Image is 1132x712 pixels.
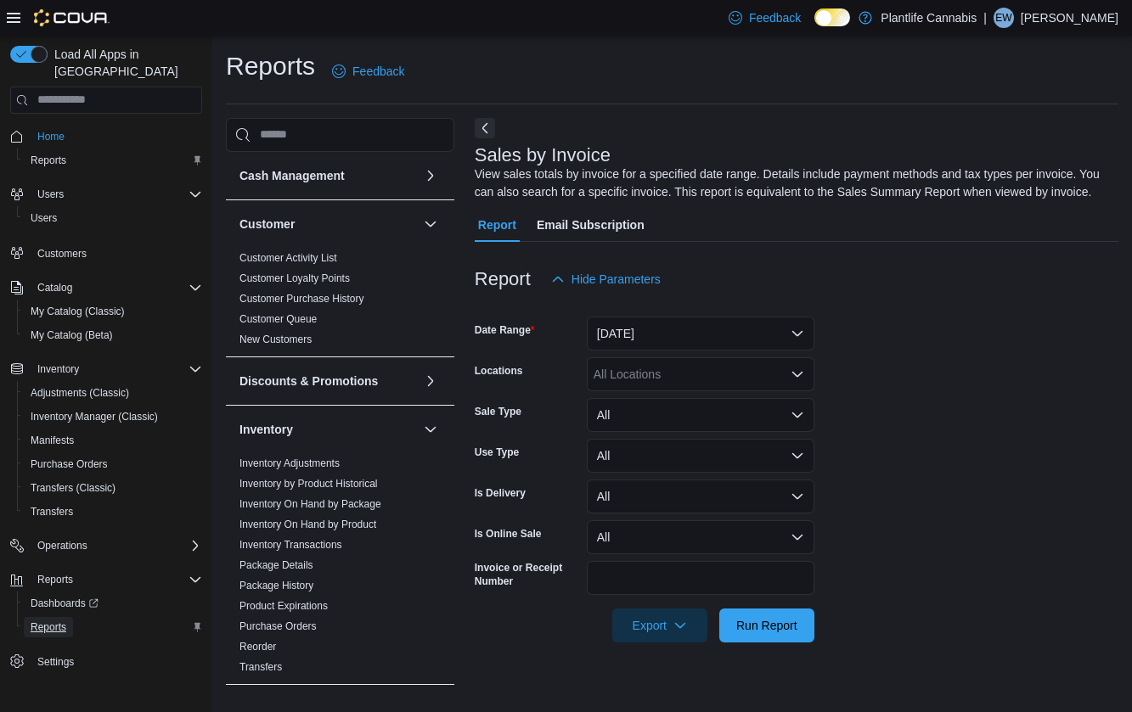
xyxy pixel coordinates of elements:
a: Feedback [325,54,411,88]
img: Cova [34,9,110,26]
button: Reports [31,569,80,590]
span: Inventory On Hand by Product [239,518,376,531]
span: Package History [239,579,313,592]
p: Plantlife Cannabis [881,8,977,28]
button: Users [31,184,70,205]
span: Home [31,126,202,147]
p: [PERSON_NAME] [1021,8,1118,28]
button: Users [17,206,209,230]
span: Inventory by Product Historical [239,477,378,491]
button: Hide Parameters [544,262,667,296]
span: Transfers [31,505,73,519]
a: Settings [31,652,81,672]
a: Users [24,208,64,228]
span: Customer Activity List [239,251,337,265]
label: Invoice or Receipt Number [475,561,580,588]
span: Customers [31,242,202,263]
span: Load All Apps in [GEOGRAPHIC_DATA] [48,46,202,80]
a: Product Expirations [239,600,328,612]
label: Locations [475,364,523,378]
span: Users [31,184,202,205]
button: Inventory [420,419,441,440]
span: Reports [37,573,73,586]
button: Open list of options [791,367,804,381]
button: Transfers [17,500,209,524]
button: All [587,398,814,432]
span: Customers [37,247,87,261]
span: Settings [31,651,202,672]
button: Inventory [3,357,209,381]
a: My Catalog (Beta) [24,325,120,345]
span: Transfers [239,660,282,674]
a: Dashboards [24,593,105,614]
button: Export [612,608,707,642]
span: Reports [31,154,66,167]
span: Inventory Transactions [239,538,342,552]
label: Date Range [475,323,535,337]
a: My Catalog (Classic) [24,301,132,322]
label: Is Delivery [475,486,526,500]
a: Transfers (Classic) [24,478,122,498]
span: Users [24,208,202,228]
a: Package History [239,580,313,591]
span: Inventory [31,359,202,379]
button: My Catalog (Classic) [17,300,209,323]
button: All [587,479,814,513]
a: Adjustments (Classic) [24,383,136,403]
h3: Report [475,269,531,289]
span: Inventory Adjustments [239,457,340,470]
button: Cash Management [239,167,417,184]
span: Inventory Manager (Classic) [24,406,202,427]
span: Reports [31,620,66,634]
h3: Inventory [239,421,293,438]
a: Customer Queue [239,313,317,325]
span: Customer Queue [239,312,317,326]
button: Inventory [239,421,417,438]
button: Reports [3,568,209,591]
span: Dashboards [24,593,202,614]
button: Transfers (Classic) [17,476,209,500]
span: Operations [37,539,87,552]
span: Purchase Orders [239,619,317,633]
h1: Reports [226,49,315,83]
a: Inventory Manager (Classic) [24,406,165,427]
span: Inventory On Hand by Package [239,497,381,511]
a: Inventory On Hand by Package [239,498,381,510]
span: Inventory [37,362,79,376]
button: All [587,439,814,473]
a: Dashboards [17,591,209,615]
span: Run Report [736,617,797,634]
button: Home [3,124,209,149]
a: Transfers [239,661,282,673]
a: Inventory by Product Historical [239,478,378,490]
span: Reports [31,569,202,590]
label: Use Type [475,446,519,459]
button: Settings [3,649,209,674]
input: Dark Mode [814,8,850,26]
button: Reports [17,149,209,172]
h3: Sales by Invoice [475,145,611,165]
span: Manifests [31,434,74,447]
h3: Discounts & Promotions [239,373,378,390]
button: Catalog [3,276,209,300]
button: [DATE] [587,317,814,350]
span: My Catalog (Classic) [24,301,202,322]
span: Transfers (Classic) [24,478,202,498]
a: Customer Purchase History [239,293,364,305]
span: Dark Mode [814,26,815,27]
span: My Catalog (Beta) [24,325,202,345]
div: Customer [226,248,454,356]
div: View sales totals by invoice for a specified date range. Details include payment methods and tax ... [475,165,1110,201]
a: Feedback [722,1,808,35]
a: Purchase Orders [24,454,115,474]
span: Catalog [31,278,202,298]
span: My Catalog (Classic) [31,305,125,318]
button: Cash Management [420,165,441,186]
span: Home [37,130,65,143]
span: Reorder [239,640,276,653]
a: Purchase Orders [239,620,317,632]
button: Discounts & Promotions [239,373,417,390]
button: All [587,520,814,554]
span: Settings [37,655,74,669]
button: Users [3,182,209,206]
